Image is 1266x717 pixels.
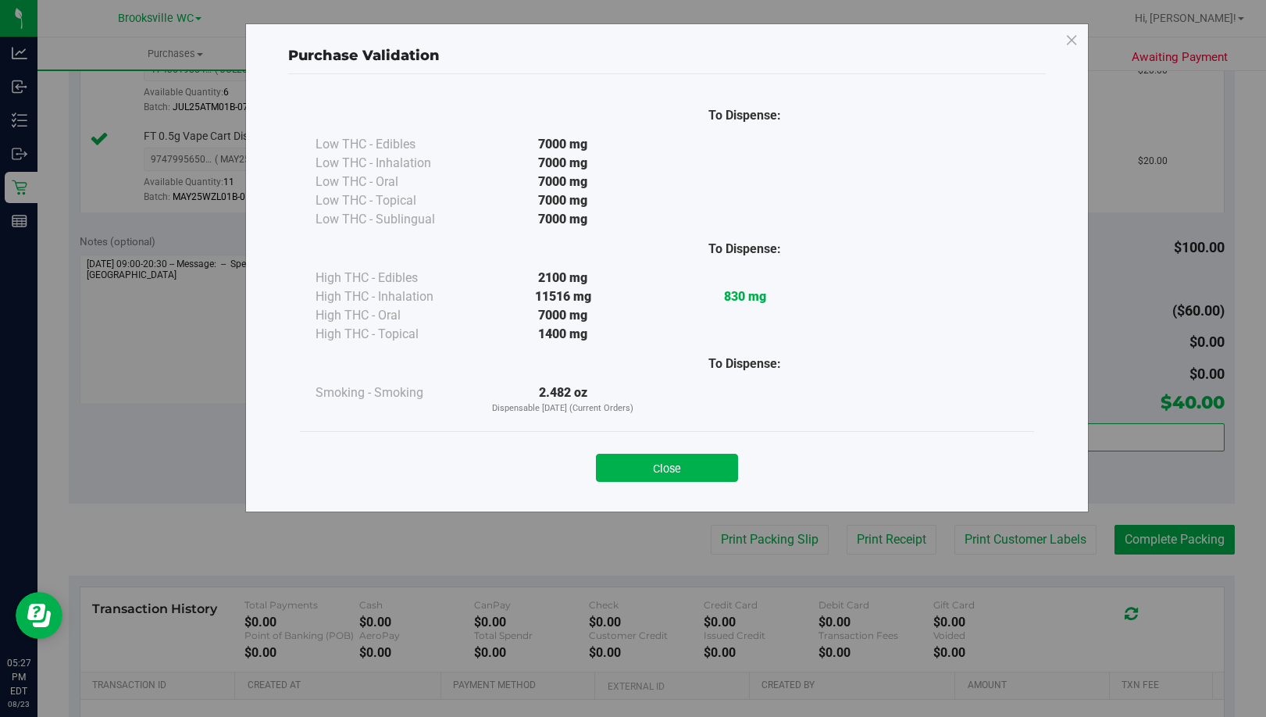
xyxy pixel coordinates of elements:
[316,269,472,287] div: High THC - Edibles
[316,325,472,344] div: High THC - Topical
[472,383,654,416] div: 2.482 oz
[472,287,654,306] div: 11516 mg
[472,191,654,210] div: 7000 mg
[288,47,440,64] span: Purchase Validation
[316,154,472,173] div: Low THC - Inhalation
[654,106,836,125] div: To Dispense:
[472,135,654,154] div: 7000 mg
[316,173,472,191] div: Low THC - Oral
[16,592,62,639] iframe: Resource center
[316,135,472,154] div: Low THC - Edibles
[724,289,766,304] strong: 830 mg
[472,402,654,416] p: Dispensable [DATE] (Current Orders)
[472,269,654,287] div: 2100 mg
[316,210,472,229] div: Low THC - Sublingual
[472,306,654,325] div: 7000 mg
[316,191,472,210] div: Low THC - Topical
[316,383,472,402] div: Smoking - Smoking
[654,240,836,259] div: To Dispense:
[316,287,472,306] div: High THC - Inhalation
[472,325,654,344] div: 1400 mg
[654,355,836,373] div: To Dispense:
[596,454,738,482] button: Close
[472,210,654,229] div: 7000 mg
[472,173,654,191] div: 7000 mg
[316,306,472,325] div: High THC - Oral
[472,154,654,173] div: 7000 mg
